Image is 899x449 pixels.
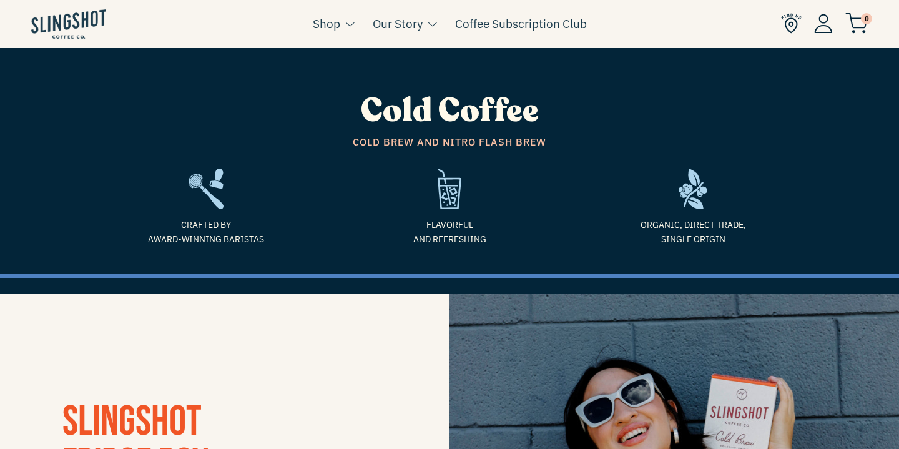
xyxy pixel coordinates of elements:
a: Coffee Subscription Club [455,14,587,33]
a: Our Story [373,14,423,33]
span: 0 [861,13,872,24]
img: frame-1635784469962.svg [679,169,708,209]
a: Shop [313,14,340,33]
img: refreshing-1635975143169.svg [438,169,461,209]
img: frame2-1635783918803.svg [189,169,224,209]
span: Organic, Direct Trade, Single Origin [581,218,805,246]
img: Account [814,14,833,33]
span: Crafted by Award-Winning Baristas [94,218,318,246]
span: Cold Coffee [361,89,539,133]
span: Flavorful and refreshing [337,218,562,246]
a: 0 [845,16,868,31]
img: Find Us [781,13,802,34]
span: Cold Brew and Nitro Flash Brew [94,134,805,150]
img: cart [845,13,868,34]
